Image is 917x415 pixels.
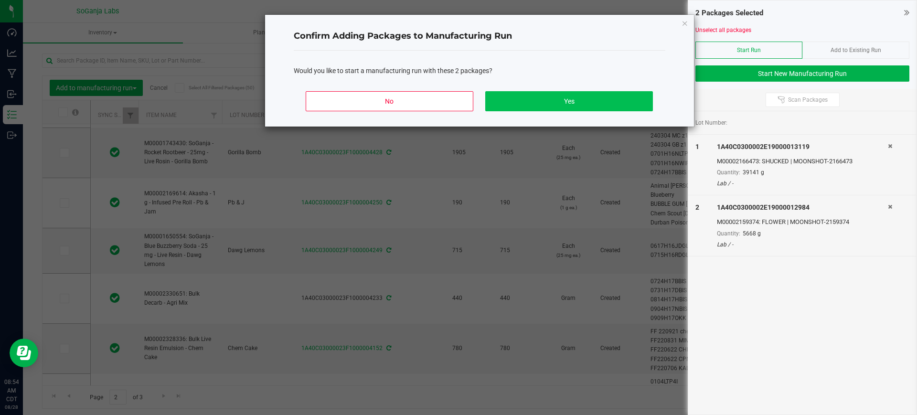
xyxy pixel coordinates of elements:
[294,66,665,76] div: Would you like to start a manufacturing run with these 2 packages?
[682,17,688,29] button: Close
[485,91,652,111] button: Yes
[294,30,665,43] h4: Confirm Adding Packages to Manufacturing Run
[306,91,473,111] button: No
[10,339,38,367] iframe: Resource center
